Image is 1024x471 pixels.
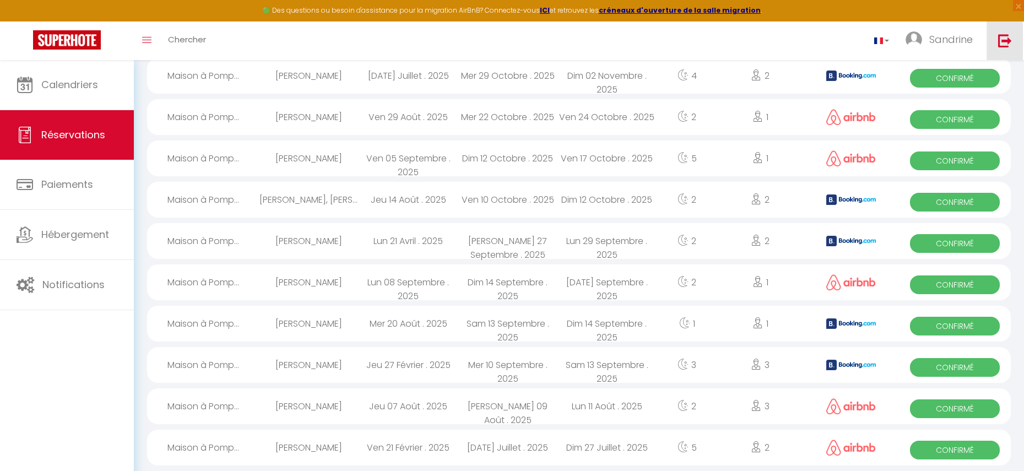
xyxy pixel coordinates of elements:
img: Super Booking [33,30,101,50]
span: Chercher [168,34,206,45]
span: Notifications [42,278,105,291]
span: Paiements [41,177,93,191]
button: Ouvrir le widget de chat LiveChat [9,4,42,37]
span: Calendriers [41,78,98,91]
a: ICI [540,6,550,15]
img: ... [906,31,922,48]
span: Hébergement [41,228,109,241]
span: Réservations [41,128,105,142]
a: Chercher [160,21,214,60]
a: créneaux d'ouverture de la salle migration [599,6,761,15]
span: Sandrine [929,33,973,46]
img: logout [998,34,1012,47]
a: ... Sandrine [897,21,987,60]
